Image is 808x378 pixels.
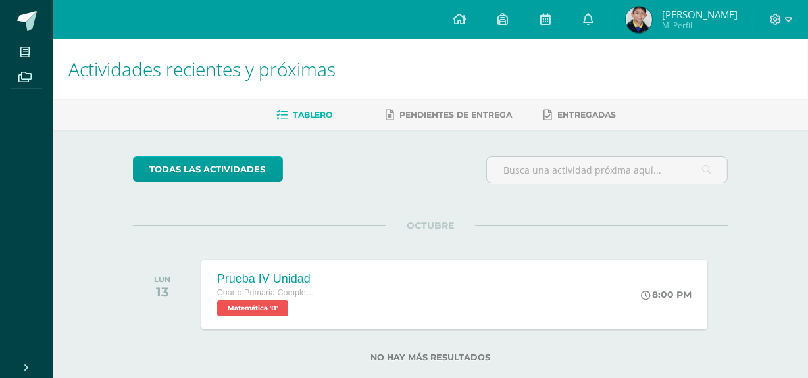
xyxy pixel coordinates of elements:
[487,157,728,183] input: Busca una actividad próxima aquí...
[557,110,616,120] span: Entregadas
[293,110,332,120] span: Tablero
[154,284,170,300] div: 13
[154,275,170,284] div: LUN
[662,8,738,21] span: [PERSON_NAME]
[543,105,616,126] a: Entregadas
[276,105,332,126] a: Tablero
[641,289,692,300] div: 8:00 PM
[133,156,283,182] a: todas las Actividades
[386,220,475,231] span: OCTUBRE
[399,110,512,120] span: Pendientes de entrega
[626,7,652,33] img: efec58215681ec87ed5f447a7977300f.png
[217,272,316,286] div: Prueba IV Unidad
[386,105,512,126] a: Pendientes de entrega
[133,352,728,362] label: No hay más resultados
[68,57,336,82] span: Actividades recientes y próximas
[662,20,738,31] span: Mi Perfil
[217,300,288,316] span: Matemática 'B'
[217,288,316,297] span: Cuarto Primaria Complementaria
